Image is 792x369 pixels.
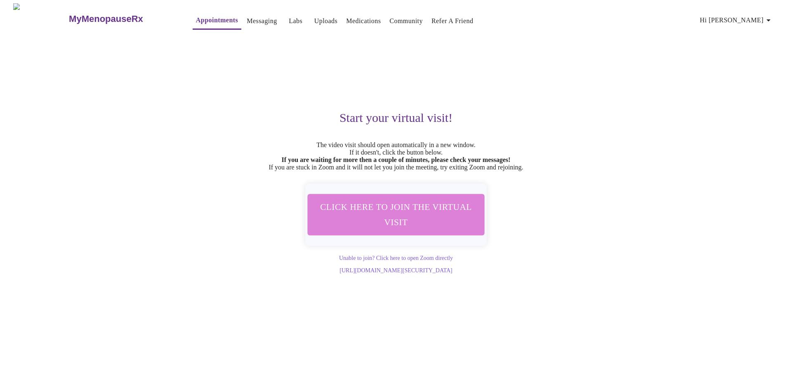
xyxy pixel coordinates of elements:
[389,15,423,27] a: Community
[431,15,474,27] a: Refer a Friend
[386,13,426,29] button: Community
[428,13,477,29] button: Refer a Friend
[283,13,309,29] button: Labs
[13,3,68,34] img: MyMenopauseRx Logo
[289,15,302,27] a: Labs
[318,199,474,230] span: Click here to join the virtual visit
[69,14,143,24] h3: MyMenopauseRx
[193,12,241,30] button: Appointments
[142,111,650,125] h3: Start your virtual visit!
[314,15,338,27] a: Uploads
[68,5,176,33] a: MyMenopauseRx
[346,15,381,27] a: Medications
[142,141,650,171] p: The video visit should open automatically in a new window. If it doesn't, click the button below....
[339,255,453,261] a: Unable to join? Click here to open Zoom directly
[697,12,777,29] button: Hi [PERSON_NAME]
[243,13,280,29] button: Messaging
[282,156,511,163] strong: If you are waiting for more then a couple of minutes, please check your messages!
[247,15,277,27] a: Messaging
[308,194,485,235] button: Click here to join the virtual visit
[339,267,452,274] a: [URL][DOMAIN_NAME][SECURITY_DATA]
[700,14,773,26] span: Hi [PERSON_NAME]
[343,13,384,29] button: Medications
[196,14,238,26] a: Appointments
[311,13,341,29] button: Uploads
